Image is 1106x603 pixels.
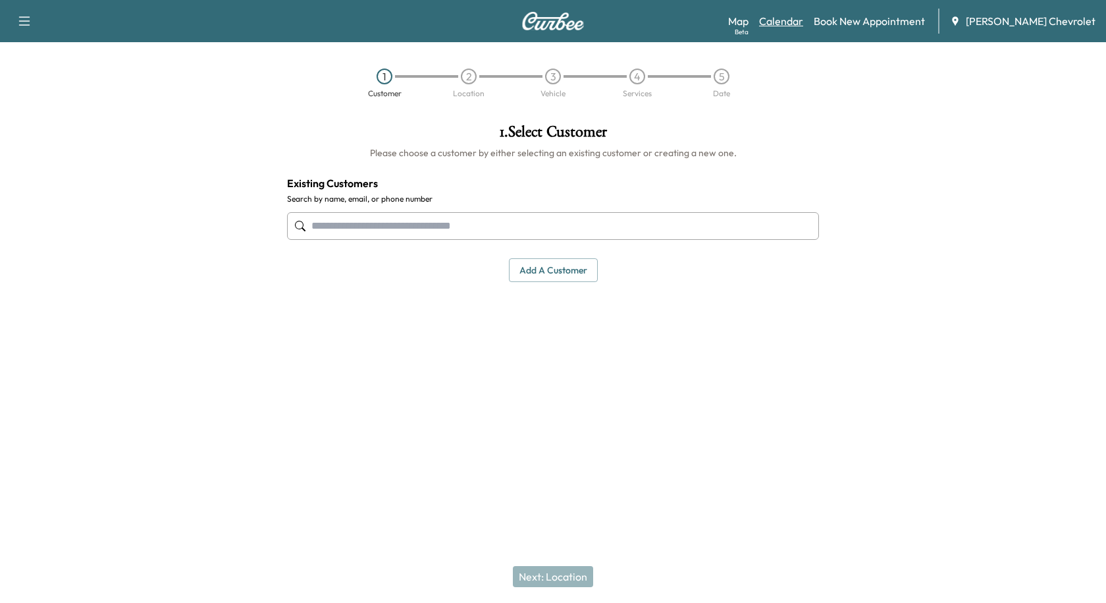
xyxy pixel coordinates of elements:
div: Location [453,90,485,98]
h1: 1 . Select Customer [287,124,819,146]
a: Book New Appointment [814,13,925,29]
h4: Existing Customers [287,175,819,191]
h6: Please choose a customer by either selecting an existing customer or creating a new one. [287,146,819,159]
div: 5 [714,69,729,84]
span: [PERSON_NAME] Chevrolet [966,13,1095,29]
div: Date [713,90,730,98]
a: Calendar [759,13,803,29]
div: Services [623,90,652,98]
div: Beta [735,27,749,37]
div: Vehicle [540,90,566,98]
div: 2 [461,69,477,84]
div: 3 [545,69,561,84]
img: Curbee Logo [521,12,585,30]
a: MapBeta [728,13,749,29]
div: 1 [377,69,392,84]
button: Add a customer [509,258,598,283]
label: Search by name, email, or phone number [287,194,819,204]
div: Customer [368,90,402,98]
div: 4 [629,69,645,84]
